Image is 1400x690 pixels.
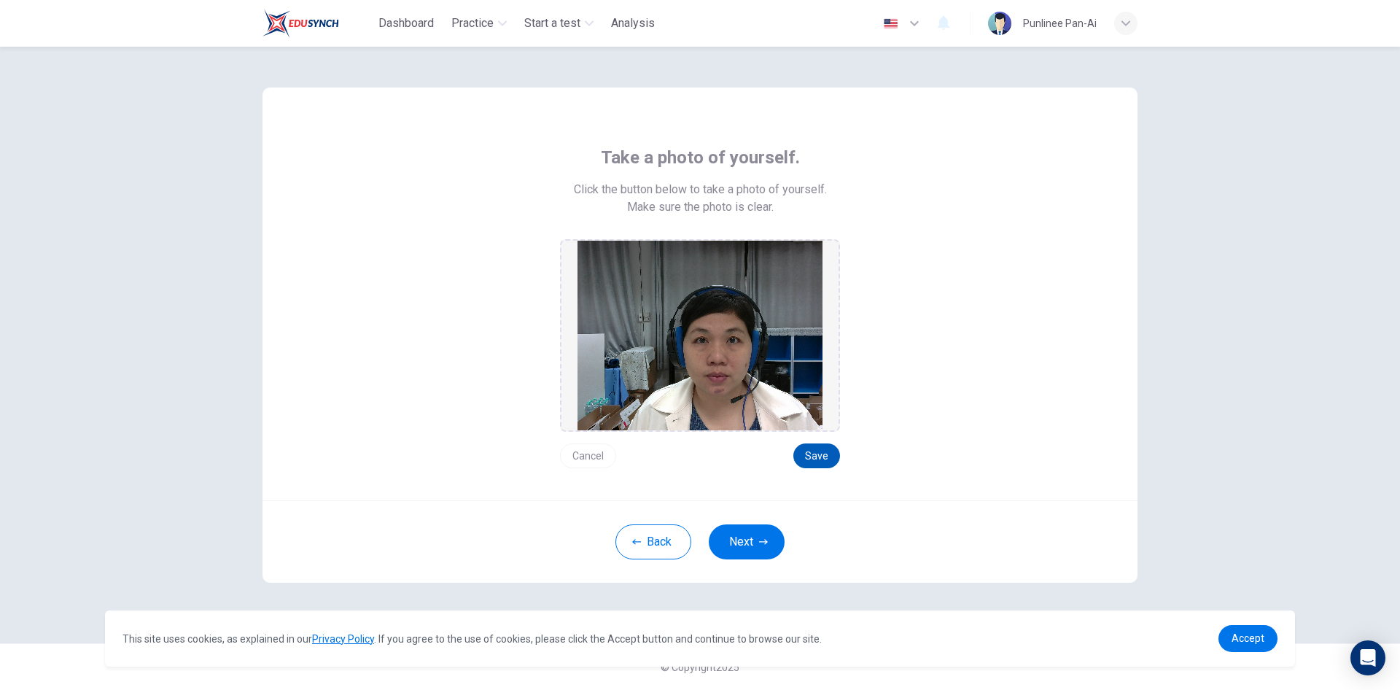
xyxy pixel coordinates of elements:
span: Take a photo of yourself. [601,146,800,169]
span: Click the button below to take a photo of yourself. [574,181,827,198]
button: Save [793,443,840,468]
a: Train Test logo [262,9,373,38]
button: Dashboard [373,10,440,36]
a: dismiss cookie message [1218,625,1277,652]
button: Analysis [605,10,661,36]
button: Next [709,524,785,559]
button: Practice [446,10,513,36]
img: preview screemshot [577,241,822,430]
div: Open Intercom Messenger [1350,640,1385,675]
button: Start a test [518,10,599,36]
span: This site uses cookies, as explained in our . If you agree to the use of cookies, please click th... [122,633,822,645]
span: Dashboard [378,15,434,32]
img: Profile picture [988,12,1011,35]
button: Cancel [560,443,616,468]
span: Practice [451,15,494,32]
span: Accept [1232,632,1264,644]
span: © Copyright 2025 [661,662,739,673]
button: Back [615,524,691,559]
div: Punlinee Pan-Ai [1023,15,1097,32]
span: Analysis [611,15,655,32]
span: Start a test [524,15,580,32]
img: en [882,18,900,29]
div: cookieconsent [105,610,1295,667]
img: Train Test logo [262,9,339,38]
span: Make sure the photo is clear. [627,198,774,216]
a: Privacy Policy [312,633,374,645]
